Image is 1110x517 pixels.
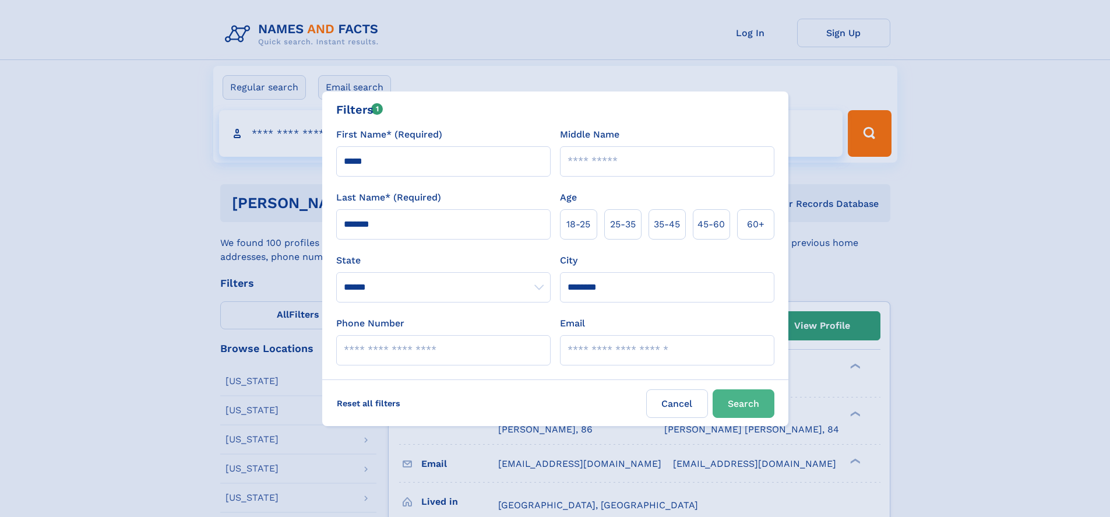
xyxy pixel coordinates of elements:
[336,316,404,330] label: Phone Number
[336,254,551,268] label: State
[654,217,680,231] span: 35‑45
[646,389,708,418] label: Cancel
[560,191,577,205] label: Age
[329,389,408,417] label: Reset all filters
[747,217,764,231] span: 60+
[336,101,383,118] div: Filters
[713,389,774,418] button: Search
[566,217,590,231] span: 18‑25
[336,191,441,205] label: Last Name* (Required)
[560,254,577,268] label: City
[560,316,585,330] label: Email
[697,217,725,231] span: 45‑60
[560,128,619,142] label: Middle Name
[336,128,442,142] label: First Name* (Required)
[610,217,636,231] span: 25‑35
